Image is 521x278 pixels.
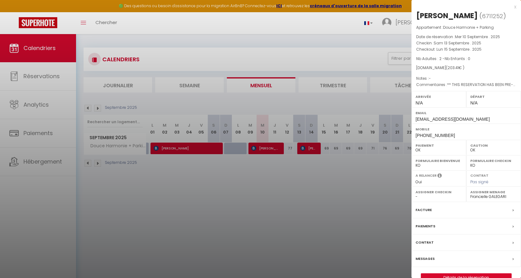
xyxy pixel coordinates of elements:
[416,100,423,105] span: N/A
[437,173,442,180] i: Sélectionner OUI si vous souhaiter envoyer les séquences de messages post-checkout
[447,65,459,70] span: 203.41
[470,94,517,100] label: Départ
[416,207,432,213] label: Facture
[416,189,462,195] label: Assigner Checkin
[443,25,494,30] span: Douce Harmonie + Parking
[470,173,488,177] label: Contrat
[416,11,478,21] div: [PERSON_NAME]
[470,179,488,184] span: Pas signé
[470,100,478,105] span: N/A
[416,56,470,61] span: Nb Adultes : 2 -
[437,47,482,52] span: Lun 15 Septembre . 2025
[429,76,431,81] span: -
[416,94,462,100] label: Arrivée
[470,189,517,195] label: Assigner Menage
[416,133,455,138] span: [PHONE_NUMBER]
[416,126,517,132] label: Mobile
[434,40,481,46] span: Sam 13 Septembre . 2025
[411,3,516,11] div: x
[470,158,517,164] label: Formulaire Checkin
[416,173,437,178] label: A relancer
[416,239,434,246] label: Contrat
[416,75,516,82] p: Notes :
[416,65,516,71] div: [DOMAIN_NAME]
[416,110,517,116] label: Email
[416,142,462,149] label: Paiement
[416,117,490,122] span: [EMAIL_ADDRESS][DOMAIN_NAME]
[482,12,503,20] span: 6711252
[479,12,506,20] span: ( )
[416,82,516,88] p: Commentaires :
[470,142,517,149] label: Caution
[455,34,500,39] span: Mer 10 Septembre . 2025
[416,34,516,40] p: Date de réservation :
[416,46,516,53] p: Checkout :
[416,40,516,46] p: Checkin :
[416,223,435,230] label: Paiements
[5,3,24,21] button: Ouvrir le widget de chat LiveChat
[416,255,435,262] label: Messages
[416,158,462,164] label: Formulaire Bienvenue
[446,65,464,70] span: ( € )
[416,24,516,31] p: Appartement :
[445,56,470,61] span: Nb Enfants : 0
